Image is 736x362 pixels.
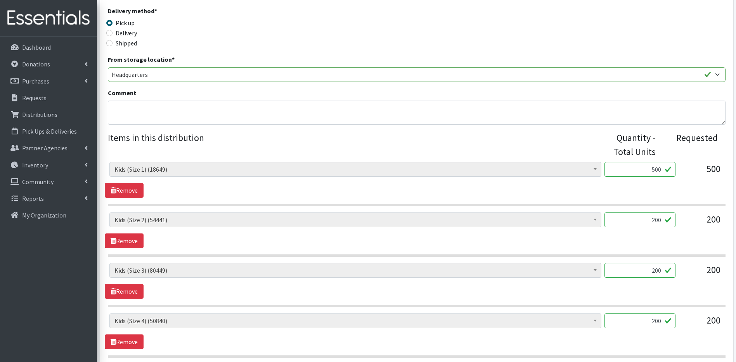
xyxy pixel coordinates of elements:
a: Community [3,174,94,190]
a: Remove [105,233,144,248]
legend: Items in this distribution [108,131,602,156]
label: Delivery [116,28,137,38]
p: My Organization [22,211,66,219]
a: Reports [3,191,94,206]
span: Kids (Size 2) (54441) [109,212,601,227]
a: Purchases [3,73,94,89]
a: Pick Ups & Deliveries [3,124,94,139]
input: Quantity [604,313,675,328]
p: Partner Agencies [22,144,68,152]
a: My Organization [3,207,94,223]
p: Dashboard [22,44,51,51]
input: Quantity [604,162,675,177]
span: Kids (Size 2) (54441) [114,214,596,225]
a: Remove [105,334,144,349]
div: 200 [682,263,720,284]
p: Donations [22,60,50,68]
p: Inventory [22,161,48,169]
img: HumanEssentials [3,5,94,31]
span: Kids (Size 4) (50840) [114,315,596,326]
p: Purchases [22,77,49,85]
a: Donations [3,56,94,72]
span: Kids (Size 3) (80449) [109,263,601,278]
span: Kids (Size 1) (18649) [109,162,601,177]
span: Kids (Size 3) (80449) [114,265,596,276]
abbr: required [154,7,157,15]
a: Requests [3,90,94,106]
abbr: required [172,56,175,63]
p: Reports [22,195,44,202]
p: Distributions [22,111,57,118]
a: Inventory [3,157,94,173]
span: Kids (Size 4) (50840) [109,313,601,328]
input: Quantity [604,263,675,278]
span: Kids (Size 1) (18649) [114,164,596,175]
div: 200 [682,313,720,334]
p: Pick Ups & Deliveries [22,127,77,135]
a: Dashboard [3,40,94,55]
label: Comment [108,88,136,97]
input: Quantity [604,212,675,227]
legend: Delivery method [108,6,262,18]
a: Remove [105,183,144,198]
p: Requests [22,94,47,102]
a: Remove [105,284,144,299]
a: Distributions [3,107,94,122]
div: 200 [682,212,720,233]
a: Partner Agencies [3,140,94,156]
div: Requested [663,131,717,159]
label: From storage location [108,55,175,64]
div: Quantity - Total Units [602,131,656,159]
div: 500 [682,162,720,183]
label: Shipped [116,38,137,48]
p: Community [22,178,54,186]
label: Pick up [116,18,135,28]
